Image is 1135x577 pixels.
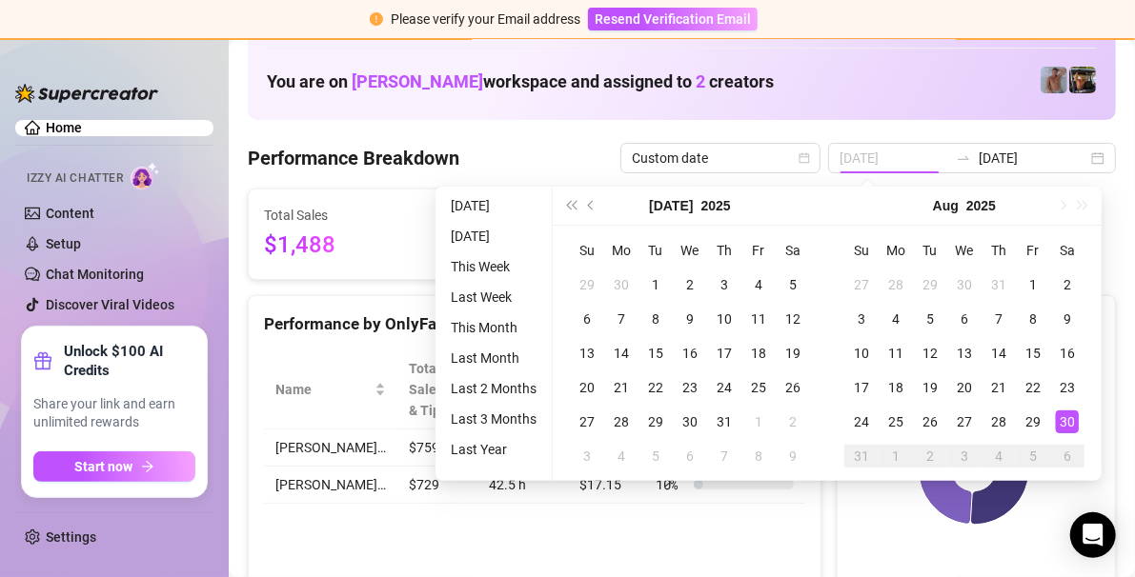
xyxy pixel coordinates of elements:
[576,410,598,433] div: 27
[707,302,741,336] td: 2025-07-10
[1022,445,1044,468] div: 5
[673,336,707,370] td: 2025-07-16
[919,445,942,468] div: 2
[776,268,810,302] td: 2025-07-05
[679,376,701,399] div: 23
[879,302,913,336] td: 2025-08-04
[570,233,604,268] th: Su
[953,410,976,433] div: 27
[1050,302,1084,336] td: 2025-08-09
[604,405,638,439] td: 2025-07-28
[370,12,383,26] span: exclamation-circle
[741,405,776,439] td: 2025-08-01
[987,376,1010,399] div: 21
[673,370,707,405] td: 2025-07-23
[570,336,604,370] td: 2025-07-13
[947,439,982,473] td: 2025-09-03
[673,405,707,439] td: 2025-07-30
[982,302,1016,336] td: 2025-08-07
[604,268,638,302] td: 2025-06-30
[741,268,776,302] td: 2025-07-04
[982,268,1016,302] td: 2025-07-31
[1050,268,1084,302] td: 2025-08-02
[33,351,52,370] span: gift
[46,297,174,312] a: Discover Viral Videos
[1041,67,1067,93] img: Joey
[879,439,913,473] td: 2025-09-01
[679,308,701,330] div: 9
[638,370,673,405] td: 2025-07-22
[610,376,633,399] div: 21
[776,405,810,439] td: 2025-08-02
[982,439,1016,473] td: 2025-09-04
[64,342,195,380] strong: Unlock $100 AI Credits
[264,429,397,467] td: [PERSON_NAME]…
[604,439,638,473] td: 2025-08-04
[673,302,707,336] td: 2025-07-09
[1022,376,1044,399] div: 22
[987,445,1010,468] div: 4
[982,370,1016,405] td: 2025-08-21
[947,302,982,336] td: 2025-08-06
[919,308,942,330] div: 5
[1050,233,1084,268] th: Sa
[953,376,976,399] div: 20
[1056,410,1079,433] div: 30
[576,273,598,296] div: 29
[656,474,686,495] span: 10 %
[741,370,776,405] td: 2025-07-25
[947,233,982,268] th: We
[443,438,544,461] li: Last Year
[707,233,741,268] th: Th
[982,405,1016,439] td: 2025-08-28
[1056,445,1079,468] div: 6
[879,233,913,268] th: Mo
[644,308,667,330] div: 8
[275,379,371,400] span: Name
[604,302,638,336] td: 2025-07-07
[443,194,544,217] li: [DATE]
[477,467,568,504] td: 42.5 h
[982,336,1016,370] td: 2025-08-14
[1070,512,1116,558] div: Open Intercom Messenger
[956,150,971,166] span: swap-right
[953,308,976,330] div: 6
[644,445,667,468] div: 5
[391,9,580,30] div: Please verify your Email address
[913,439,947,473] td: 2025-09-02
[638,233,673,268] th: Tu
[352,71,483,91] span: [PERSON_NAME]
[264,350,397,429] th: Name
[604,233,638,268] th: Mo
[850,342,873,365] div: 10
[879,370,913,405] td: 2025-08-18
[747,308,770,330] div: 11
[956,150,971,166] span: to
[638,336,673,370] td: 2025-07-15
[644,342,667,365] div: 15
[799,152,810,164] span: calendar
[741,233,776,268] th: Fr
[1056,342,1079,365] div: 16
[595,11,751,27] span: Resend Verification Email
[397,429,477,467] td: $759
[568,467,644,504] td: $17.15
[1016,302,1050,336] td: 2025-08-08
[707,370,741,405] td: 2025-07-24
[1022,308,1044,330] div: 8
[443,286,544,308] li: Last Week
[987,273,1010,296] div: 31
[776,302,810,336] td: 2025-07-12
[781,445,804,468] div: 9
[248,145,459,171] h4: Performance Breakdown
[844,405,879,439] td: 2025-08-24
[397,350,477,429] th: Total Sales & Tips
[913,268,947,302] td: 2025-07-29
[913,302,947,336] td: 2025-08-05
[707,439,741,473] td: 2025-08-07
[781,342,804,365] div: 19
[933,187,959,225] button: Choose a month
[1050,405,1084,439] td: 2025-08-30
[264,205,437,226] span: Total Sales
[884,376,907,399] div: 18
